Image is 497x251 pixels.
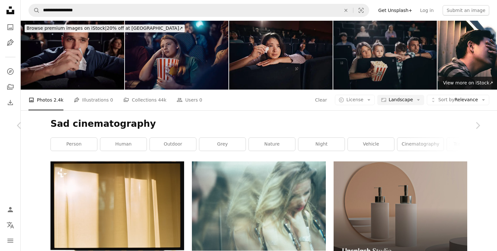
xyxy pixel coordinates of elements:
[443,80,493,85] span: View more on iStock ↗
[74,90,113,110] a: Illustrations 0
[439,77,497,90] a: View more on iStock↗
[447,138,493,151] a: transportation
[4,203,17,216] a: Log in / Sign up
[333,21,437,90] img: Young family watching a sad movie projection in theatre.
[50,203,184,209] a: a cat sitting on a window sill in the sunlight
[192,203,326,209] a: a blurry photo of a woman with her hands on her face
[27,26,183,31] span: 20% off at [GEOGRAPHIC_DATA] ↗
[100,138,147,151] a: human
[21,21,189,36] a: Browse premium images on iStock|20% off at [GEOGRAPHIC_DATA]↗
[4,234,17,247] button: Menu
[346,97,363,102] span: License
[348,138,394,151] a: vehicle
[335,95,375,105] button: License
[4,219,17,232] button: Language
[377,95,424,105] button: Landscape
[389,97,413,103] span: Landscape
[374,5,416,16] a: Get Unsplash+
[4,21,17,34] a: Photos
[315,95,327,105] button: Clear
[427,95,489,105] button: Sort byRelevance
[339,4,353,16] button: Clear
[28,4,369,17] form: Find visuals sitewide
[4,36,17,49] a: Illustrations
[50,118,467,130] h1: Sad cinematography
[438,97,478,103] span: Relevance
[192,161,326,250] img: a blurry photo of a woman with her hands on her face
[125,21,228,90] img: Bored woman watching a movie at the cinema.
[21,21,124,90] img: Crying during sad movie in cinema!
[458,94,497,157] a: Next
[4,81,17,93] a: Collections
[177,90,202,110] a: Users 0
[438,97,454,102] span: Sort by
[353,4,369,16] button: Visual search
[123,90,166,110] a: Collections 44k
[110,96,113,104] span: 0
[298,138,345,151] a: night
[199,138,246,151] a: grey
[51,138,97,151] a: person
[199,96,202,104] span: 0
[416,5,437,16] a: Log in
[4,65,17,78] a: Explore
[229,21,333,90] img: This movie is so sad!
[158,96,166,104] span: 44k
[29,4,40,16] button: Search Unsplash
[150,138,196,151] a: outdoor
[50,161,184,250] img: a cat sitting on a window sill in the sunlight
[249,138,295,151] a: nature
[397,138,444,151] a: cinematography
[27,26,106,31] span: Browse premium images on iStock |
[443,5,489,16] button: Submit an image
